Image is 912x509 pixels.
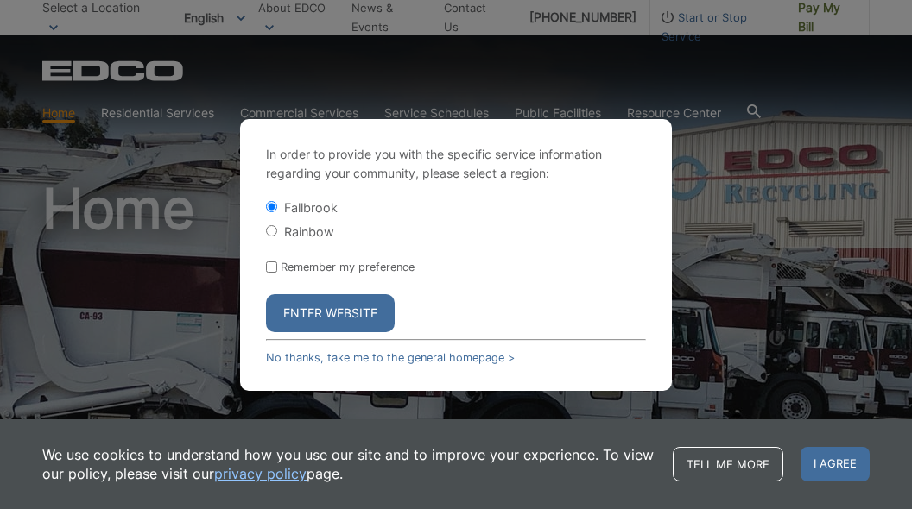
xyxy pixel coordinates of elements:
p: In order to provide you with the specific service information regarding your community, please se... [266,145,646,183]
label: Remember my preference [281,261,415,273]
a: No thanks, take me to the general homepage > [266,351,515,364]
a: Tell me more [673,447,783,481]
p: We use cookies to understand how you use our site and to improve your experience. To view our pol... [42,445,655,483]
label: Fallbrook [284,200,338,215]
label: Rainbow [284,224,334,239]
a: privacy policy [214,464,307,483]
button: Enter Website [266,294,395,332]
span: I agree [801,447,870,481]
